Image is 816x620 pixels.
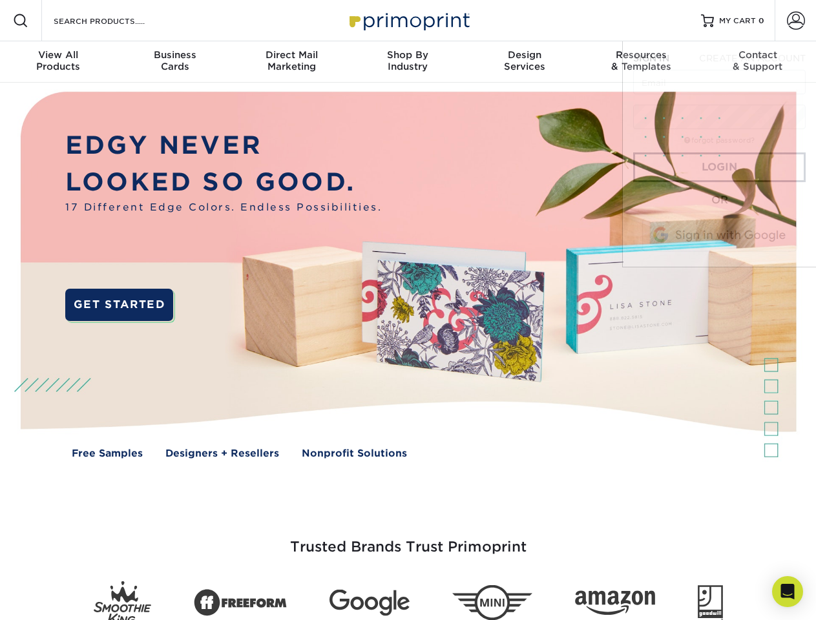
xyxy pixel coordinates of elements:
span: Design [466,49,583,61]
a: Resources& Templates [583,41,699,83]
span: SIGN IN [633,53,669,63]
span: Shop By [350,49,466,61]
img: Primoprint [344,6,473,34]
div: OR [633,192,806,208]
div: Open Intercom Messenger [772,576,803,607]
a: BusinessCards [116,41,233,83]
input: Email [633,70,806,94]
img: Goodwill [698,585,723,620]
span: 17 Different Edge Colors. Endless Possibilities. [65,200,382,215]
h3: Trusted Brands Trust Primoprint [30,508,786,571]
a: Shop ByIndustry [350,41,466,83]
input: SEARCH PRODUCTS..... [52,13,178,28]
span: Resources [583,49,699,61]
div: Cards [116,49,233,72]
div: Marketing [233,49,350,72]
div: Industry [350,49,466,72]
a: Designers + Resellers [165,446,279,461]
a: Nonprofit Solutions [302,446,407,461]
span: CREATE AN ACCOUNT [699,53,806,63]
a: GET STARTED [65,289,173,321]
iframe: Google Customer Reviews [3,581,110,615]
p: EDGY NEVER [65,127,382,164]
span: MY CART [719,15,756,26]
div: Services [466,49,583,72]
p: LOOKED SO GOOD. [65,164,382,201]
a: DesignServices [466,41,583,83]
a: Free Samples [72,446,143,461]
a: Login [633,152,806,182]
img: Amazon [575,591,655,615]
span: Business [116,49,233,61]
span: Direct Mail [233,49,350,61]
img: Google [330,590,410,616]
span: 0 [758,16,764,25]
a: Direct MailMarketing [233,41,350,83]
div: & Templates [583,49,699,72]
a: forgot password? [684,136,755,145]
